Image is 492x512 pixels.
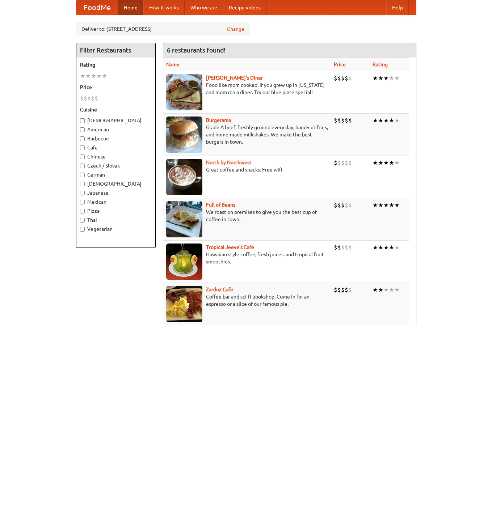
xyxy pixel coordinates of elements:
[394,286,400,294] li: ★
[341,286,345,294] li: $
[76,22,250,35] div: Deliver to: [STREET_ADDRESS]
[345,201,348,209] li: $
[334,159,337,167] li: $
[334,286,337,294] li: $
[383,117,389,124] li: ★
[373,117,378,124] li: ★
[373,62,388,67] a: Rating
[348,286,352,294] li: $
[341,117,345,124] li: $
[206,117,231,123] b: Burgerama
[223,0,266,15] a: Recipe videos
[76,43,155,58] h4: Filter Restaurants
[80,127,85,132] input: American
[166,74,202,110] img: sallys.jpg
[373,244,378,251] li: ★
[80,182,85,186] input: [DEMOGRAPHIC_DATA]
[80,200,85,204] input: Mexican
[80,225,152,233] label: Vegetarian
[337,244,341,251] li: $
[166,251,328,265] p: Hawaiian style coffee, fresh juices, and tropical fruit smoothies.
[341,74,345,82] li: $
[206,287,233,292] a: Zardoz Cafe
[102,72,107,80] li: ★
[334,62,346,67] a: Price
[341,159,345,167] li: $
[389,117,394,124] li: ★
[166,81,328,96] p: Food like mom cooked, if you grew up in [US_STATE] and mom ran a diner. Try our blue plate special!
[80,227,85,232] input: Vegetarian
[80,61,152,68] h5: Rating
[394,159,400,167] li: ★
[80,191,85,195] input: Japanese
[389,286,394,294] li: ★
[80,72,85,80] li: ★
[166,293,328,308] p: Coffee bar and sci-fi bookshop. Come in for an espresso or a slice of our famous pie.
[167,47,226,54] ng-pluralize: 6 restaurants found!
[337,117,341,124] li: $
[80,216,152,224] label: Thai
[394,74,400,82] li: ★
[80,94,84,102] li: $
[383,159,389,167] li: ★
[383,74,389,82] li: ★
[345,159,348,167] li: $
[87,94,91,102] li: $
[185,0,223,15] a: Who we are
[206,202,235,208] a: Full of Beans
[80,118,85,123] input: [DEMOGRAPHIC_DATA]
[80,117,152,124] label: [DEMOGRAPHIC_DATA]
[80,171,152,178] label: German
[383,201,389,209] li: ★
[166,124,328,145] p: Grade A beef, freshly ground every day, hand-cut fries, and home-made milkshakes. We make the bes...
[337,201,341,209] li: $
[348,117,352,124] li: $
[383,244,389,251] li: ★
[80,126,152,133] label: American
[80,153,152,160] label: Chinese
[348,201,352,209] li: $
[227,25,244,33] a: Change
[345,286,348,294] li: $
[84,94,87,102] li: $
[80,180,152,187] label: [DEMOGRAPHIC_DATA]
[378,286,383,294] li: ★
[389,74,394,82] li: ★
[206,75,263,81] b: [PERSON_NAME]'s Diner
[348,159,352,167] li: $
[80,173,85,177] input: German
[166,208,328,223] p: We roast on premises to give you the best cup of coffee in town.
[334,117,337,124] li: $
[80,136,85,141] input: Barbecue
[206,160,252,165] a: North by Northwest
[166,201,202,237] img: beans.jpg
[166,244,202,280] img: jeeves.jpg
[337,159,341,167] li: $
[386,0,409,15] a: Help
[80,106,152,113] h5: Cuisine
[337,286,341,294] li: $
[341,201,345,209] li: $
[378,201,383,209] li: ★
[345,244,348,251] li: $
[206,244,254,250] a: Tropical Jeeve's Cafe
[389,201,394,209] li: ★
[394,117,400,124] li: ★
[337,74,341,82] li: $
[143,0,185,15] a: How it works
[166,117,202,153] img: burgerama.jpg
[91,72,96,80] li: ★
[383,286,389,294] li: ★
[373,74,378,82] li: ★
[394,244,400,251] li: ★
[76,0,118,15] a: FoodMe
[166,159,202,195] img: north.jpg
[96,72,102,80] li: ★
[348,244,352,251] li: $
[389,244,394,251] li: ★
[80,155,85,159] input: Chinese
[334,74,337,82] li: $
